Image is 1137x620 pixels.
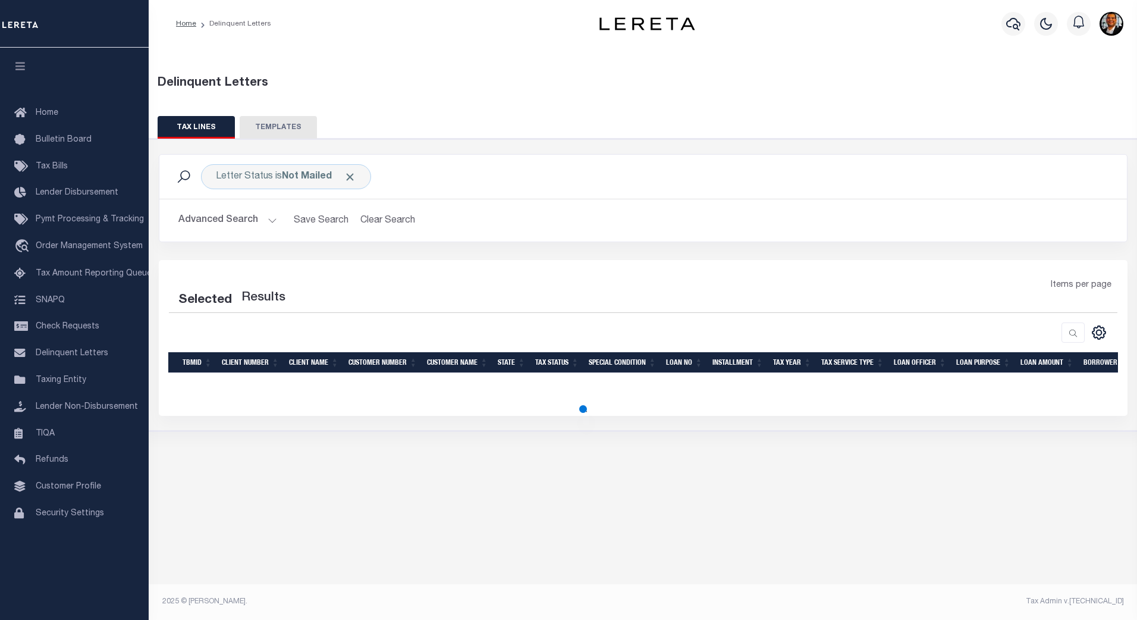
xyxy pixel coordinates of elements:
th: Client Name [284,352,344,373]
th: STATE [493,352,530,373]
span: TIQA [36,429,55,437]
button: Clear Search [356,209,420,232]
span: Click to Remove [344,171,356,183]
button: TEMPLATES [240,116,317,139]
th: Installment [708,352,768,373]
th: LOAN NO [661,352,708,373]
div: Tax Admin v.[TECHNICAL_ID] [652,596,1124,607]
li: Delinquent Letters [196,18,271,29]
span: SNAPQ [36,296,65,304]
span: Lender Non-Disbursement [36,403,138,411]
th: Customer Name [422,352,493,373]
th: Special Condition [584,352,661,373]
span: Security Settings [36,509,104,518]
th: Tax Status [530,352,584,373]
img: logo-dark.svg [599,17,695,30]
span: Check Requests [36,322,99,331]
th: LOAN OFFICER [889,352,951,373]
span: Tax Amount Reporting Queue [36,270,152,278]
span: Taxing Entity [36,376,86,384]
div: Selected [178,291,232,310]
span: Refunds [36,456,68,464]
a: Home [176,20,196,27]
label: Results [241,289,285,308]
span: Customer Profile [36,483,101,491]
th: Tax Service Type [816,352,889,373]
th: LOAN PURPOSE [951,352,1016,373]
div: Letter Status is [201,164,371,189]
b: Not Mailed [282,172,332,181]
div: 2025 © [PERSON_NAME]. [153,596,643,607]
th: TBMID [178,352,217,373]
th: Client Number [217,352,284,373]
div: Delinquent Letters [158,74,1129,92]
span: Bulletin Board [36,136,92,144]
span: Delinquent Letters [36,349,108,358]
button: Save Search [287,209,356,232]
span: Items per page [1051,279,1111,292]
th: BORROWER [1079,352,1133,373]
th: Customer Number [344,352,422,373]
span: Lender Disbursement [36,189,118,197]
button: Advanced Search [178,209,277,232]
th: Tax Year [768,352,816,373]
i: travel_explore [14,239,33,255]
span: Order Management System [36,242,143,250]
span: Pymt Processing & Tracking [36,215,144,224]
button: TAX LINES [158,116,235,139]
span: Home [36,109,58,117]
th: LOAN AMOUNT [1016,352,1079,373]
span: Tax Bills [36,162,68,171]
